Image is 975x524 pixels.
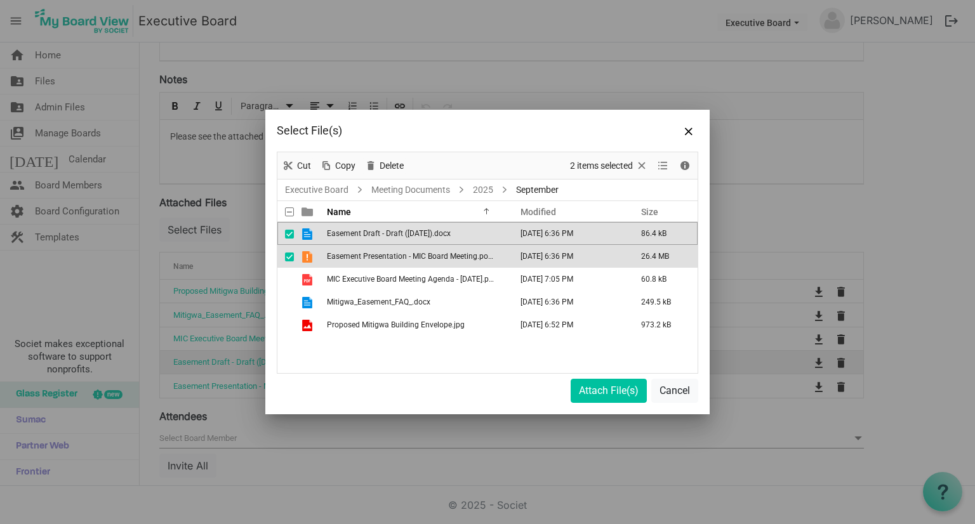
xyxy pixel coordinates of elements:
div: View [653,152,674,179]
td: checkbox [277,245,294,268]
div: Clear selection [566,152,653,179]
button: Details [677,158,694,174]
span: Mitigwa_Easement_FAQ_.docx [327,298,430,306]
td: is template cell column header type [294,245,323,268]
td: September 16, 2025 6:36 PM column header Modified [507,291,628,313]
td: September 12, 2025 6:52 PM column header Modified [507,313,628,336]
td: September 16, 2025 6:36 PM column header Modified [507,222,628,245]
td: is template cell column header type [294,268,323,291]
button: Cut [280,158,314,174]
span: Modified [521,207,556,217]
span: Size [641,207,658,217]
div: Details [674,152,696,179]
td: is template cell column header type [294,291,323,313]
td: checkbox [277,291,294,313]
a: 2025 [470,182,496,198]
div: Delete [360,152,408,179]
td: 26.4 MB is template cell column header Size [628,245,698,268]
span: Cut [296,158,312,174]
button: Selection [568,158,651,174]
td: checkbox [277,268,294,291]
button: Cancel [651,379,698,403]
span: Easement Presentation - MIC Board Meeting.potx [327,252,494,261]
button: Attach File(s) [571,379,647,403]
span: September [514,182,561,198]
button: Copy [318,158,358,174]
button: Close [679,121,698,140]
span: Name [327,207,351,217]
td: Easement Draft - Draft (9-16-25).docx is template cell column header Name [323,222,507,245]
td: is template cell column header type [294,313,323,336]
td: checkbox [277,313,294,336]
td: checkbox [277,222,294,245]
td: 249.5 kB is template cell column header Size [628,291,698,313]
a: Meeting Documents [369,182,453,198]
span: Easement Draft - Draft ([DATE]).docx [327,229,451,238]
button: View dropdownbutton [655,158,670,174]
div: Select File(s) [277,121,614,140]
td: Mitigwa_Easement_FAQ_.docx is template cell column header Name [323,291,507,313]
span: Copy [334,158,357,174]
span: Proposed Mitigwa Building Envelope.jpg [327,320,465,329]
td: 973.2 kB is template cell column header Size [628,313,698,336]
span: MIC Executive Board Meeting Agenda - [DATE].pdf [327,275,496,284]
td: is template cell column header type [294,222,323,245]
button: Delete [362,158,406,174]
td: 60.8 kB is template cell column header Size [628,268,698,291]
div: Cut [277,152,315,179]
span: Delete [378,158,405,174]
span: 2 items selected [569,158,634,174]
td: Easement Presentation - MIC Board Meeting.potx is template cell column header Name [323,245,507,268]
div: Copy [315,152,360,179]
td: September 12, 2025 7:05 PM column header Modified [507,268,628,291]
td: 86.4 kB is template cell column header Size [628,222,698,245]
a: Executive Board [282,182,351,198]
td: September 16, 2025 6:36 PM column header Modified [507,245,628,268]
td: Proposed Mitigwa Building Envelope.jpg is template cell column header Name [323,313,507,336]
td: MIC Executive Board Meeting Agenda - 9.17.2025.pdf is template cell column header Name [323,268,507,291]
